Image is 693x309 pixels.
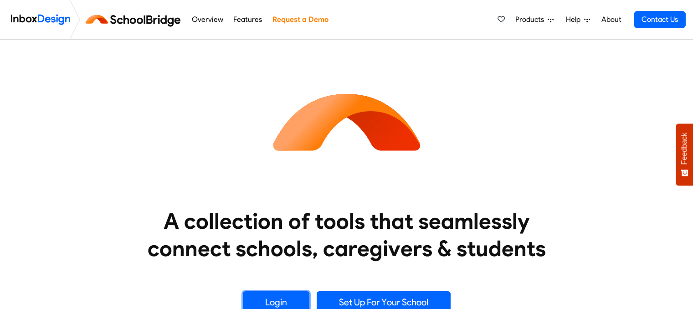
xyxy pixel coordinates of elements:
a: Request a Demo [270,10,331,29]
a: Overview [189,10,226,29]
img: icon_schoolbridge.svg [265,40,429,204]
a: Products [512,10,557,29]
a: Features [231,10,265,29]
heading: A collection of tools that seamlessly connect schools, caregivers & students [130,207,563,262]
span: Products [515,14,548,25]
a: Contact Us [634,11,686,28]
a: Help [562,10,594,29]
a: About [599,10,624,29]
span: Feedback [680,133,688,165]
span: Help [566,14,584,25]
button: Feedback - Show survey [676,124,693,185]
img: schoolbridge logo [84,9,186,31]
